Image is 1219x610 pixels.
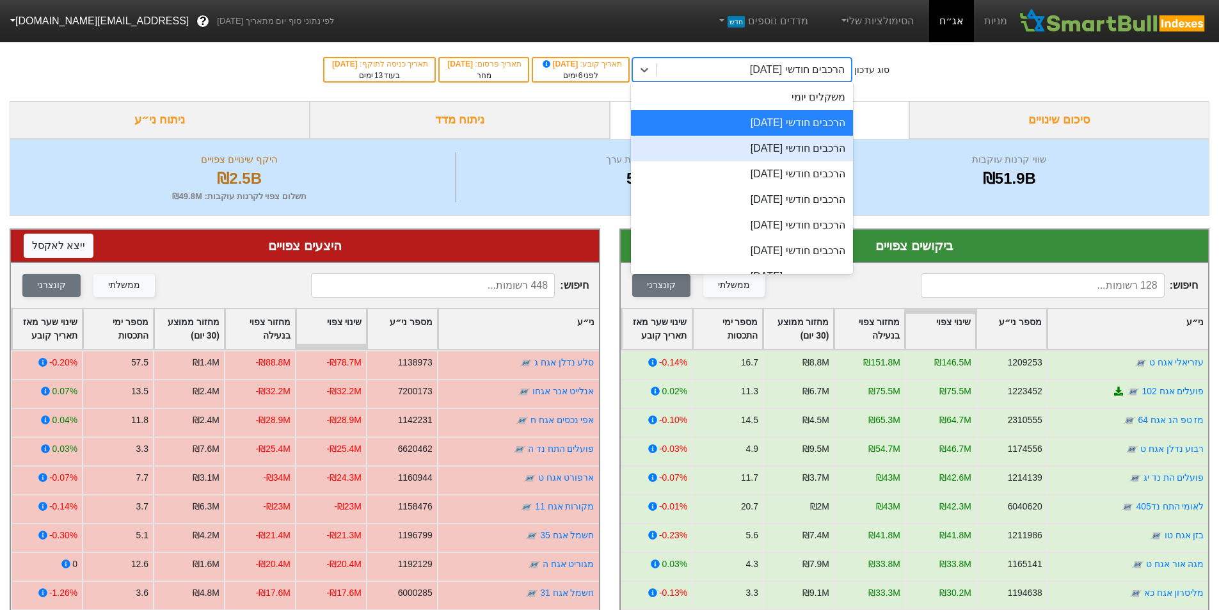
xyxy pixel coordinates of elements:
[49,500,77,513] div: -0.14%
[539,70,622,81] div: לפני ימים
[327,356,362,369] div: -₪78.7M
[631,161,853,187] div: הרכבים חודשי [DATE]
[136,500,148,513] div: 3.7
[154,309,224,349] div: Toggle SortBy
[398,442,433,456] div: 6620462
[875,471,900,485] div: ₪43M
[834,309,904,349] div: Toggle SortBy
[662,558,687,571] div: 0.03%
[1134,357,1147,369] img: tase link
[802,529,829,542] div: ₪7.4M
[631,110,853,136] div: הרכבים חודשי [DATE]
[12,309,82,349] div: Toggle SortBy
[1125,443,1138,456] img: tase link
[658,529,687,542] div: -0.23%
[745,558,758,571] div: 4.3
[72,558,77,571] div: 0
[543,559,594,569] a: מגוריט אגח ה
[633,236,1196,255] div: ביקושים צפויים
[1127,385,1140,398] img: tase link
[136,529,148,542] div: 5.1
[311,273,555,298] input: 448 רשומות...
[921,273,1165,298] input: 128 רשומות...
[525,587,538,600] img: tase link
[131,558,148,571] div: 12.6
[854,63,889,77] div: סוג עדכון
[939,413,971,427] div: ₪64.7M
[447,60,475,68] span: [DATE]
[10,101,310,139] div: ניתוח ני״ע
[256,586,291,600] div: -₪17.6M
[193,442,219,456] div: ₪7.6M
[802,471,829,485] div: ₪3.7M
[525,529,538,542] img: tase link
[200,13,207,30] span: ?
[802,356,829,369] div: ₪8.8M
[1149,357,1204,367] a: עזריאלי אגח ט
[1140,444,1204,454] a: רבוע נדלן אגח ט
[1007,442,1042,456] div: 1174556
[296,309,366,349] div: Toggle SortBy
[1123,414,1136,427] img: tase link
[520,357,532,369] img: tase link
[610,101,910,139] div: ביקושים והיצעים צפויים
[327,385,362,398] div: -₪32.2M
[1143,472,1204,483] a: פועלים הת נד יג
[728,16,745,28] span: חדש
[740,356,758,369] div: 16.7
[934,356,971,369] div: ₪146.5M
[520,501,533,513] img: tase link
[193,356,219,369] div: ₪1.4M
[26,152,452,167] div: היקף שינויים צפויים
[528,558,541,571] img: tase link
[802,558,829,571] div: ₪7.9M
[1048,309,1208,349] div: Toggle SortBy
[1131,558,1143,571] img: tase link
[826,152,1193,167] div: שווי קרנות עוקבות
[868,586,900,600] div: ₪33.3M
[477,71,491,80] span: מחר
[193,413,219,427] div: ₪2.4M
[540,588,594,598] a: חשמל אגח 31
[631,187,853,213] div: הרכבים חודשי [DATE]
[327,471,362,485] div: -₪24.3M
[256,442,291,456] div: -₪25.4M
[398,529,433,542] div: 1196799
[327,558,362,571] div: -₪20.4M
[327,413,362,427] div: -₪28.9M
[1007,413,1042,427] div: 2310555
[256,413,291,427] div: -₪28.9M
[809,500,829,513] div: ₪2M
[1164,530,1204,540] a: בזן אגח טו
[939,471,971,485] div: ₪42.6M
[535,501,594,511] a: מקורות אגח 11
[52,385,77,398] div: 0.07%
[802,586,829,600] div: ₪9.1M
[331,58,428,70] div: תאריך כניסה לתוקף :
[868,385,900,398] div: ₪75.5M
[939,558,971,571] div: ₪33.8M
[834,8,920,34] a: הסימולציות שלי
[398,413,433,427] div: 1142231
[802,413,829,427] div: ₪4.5M
[256,356,291,369] div: -₪88.8M
[740,413,758,427] div: 14.5
[939,500,971,513] div: ₪42.3M
[745,529,758,542] div: 5.6
[1007,529,1042,542] div: 1211986
[875,500,900,513] div: ₪43M
[459,167,818,190] div: 576
[263,500,291,513] div: -₪23M
[802,385,829,398] div: ₪6.7M
[523,472,536,485] img: tase link
[534,357,594,367] a: סלע נדלן אגח ג
[826,167,1193,190] div: ₪51.9B
[398,500,433,513] div: 1158476
[532,386,594,396] a: אנלייט אנר אגחו
[703,274,765,297] button: ממשלתי
[446,58,522,70] div: תאריך פרסום :
[863,356,900,369] div: ₪151.8M
[868,442,900,456] div: ₪54.7M
[622,309,692,349] div: Toggle SortBy
[49,586,77,600] div: -1.26%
